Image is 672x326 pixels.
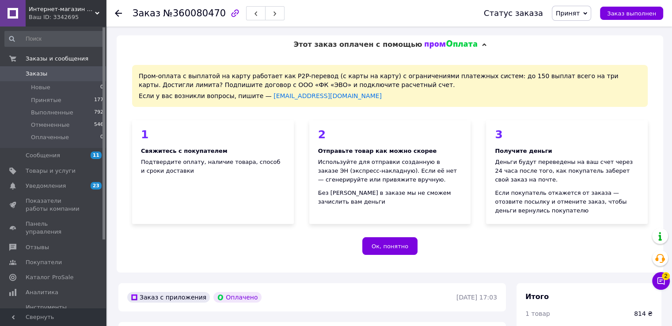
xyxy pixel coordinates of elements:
[26,258,62,266] span: Покупатели
[456,294,497,301] time: [DATE] 17:03
[213,292,261,303] div: Оплачено
[31,96,61,104] span: Принятые
[141,129,285,140] div: 1
[115,9,122,18] div: Вернуться назад
[495,189,639,215] div: Если покупатель откажется от заказа — отозвите посылку и отмените заказ, чтобы деньги вернулись п...
[31,133,69,141] span: Оплаченные
[318,148,437,154] b: Отправьте товар как можно скорее
[139,91,641,100] div: Если у вас возникли вопросы, пишите —
[127,292,210,303] div: Заказ с приложения
[100,133,103,141] span: 0
[26,55,88,63] span: Заказы и сообщения
[318,129,462,140] div: 2
[29,13,106,21] div: Ваш ID: 3342695
[556,10,580,17] span: Принят
[26,197,82,213] span: Показатели работы компании
[4,31,104,47] input: Поиск
[26,167,76,175] span: Товары и услуги
[26,152,60,159] span: Сообщения
[133,8,160,19] span: Заказ
[495,148,552,154] b: Получите деньги
[484,9,543,18] div: Статус заказа
[141,148,227,154] b: Свяжитесь с покупателем
[26,70,47,78] span: Заказы
[525,292,549,301] span: Итого
[273,92,382,99] a: [EMAIL_ADDRESS][DOMAIN_NAME]
[29,5,95,13] span: Интернет-магазин "Маленький Гонщик"
[607,10,656,17] span: Заказ выполнен
[94,121,103,129] span: 546
[495,129,639,140] div: 3
[91,182,102,190] span: 23
[662,272,670,280] span: 2
[94,109,103,117] span: 792
[91,152,102,159] span: 11
[141,158,285,175] div: Подтвердите оплату, наличие товара, способ и сроки доставки
[362,237,418,255] button: Ок, понятно
[26,243,49,251] span: Отзывы
[26,288,58,296] span: Аналитика
[26,220,82,236] span: Панель управления
[600,7,663,20] button: Заказ выполнен
[26,182,66,190] span: Уведомления
[132,65,648,107] div: Пром-оплата с выплатой на карту работает как P2P-перевод (с карты на карту) с ограничениями плате...
[293,40,422,49] span: Этот заказ оплачен с помощью
[372,243,408,250] span: Ок, понятно
[318,158,462,184] div: Используйте для отправки созданную в заказе ЭН (экспресс-накладную). Если её нет — сгенерируйте и...
[26,273,73,281] span: Каталог ProSale
[318,189,462,206] div: Без [PERSON_NAME] в заказе мы не сможем зачислить вам деньги
[634,309,653,318] div: 814 ₴
[163,8,226,19] span: №360080470
[31,109,73,117] span: Выполненные
[652,272,670,290] button: Чат с покупателем2
[31,83,50,91] span: Новые
[100,83,103,91] span: 0
[94,96,103,104] span: 177
[31,121,69,129] span: Отмененные
[525,310,550,317] span: 1 товар
[26,303,82,319] span: Инструменты вебмастера и SEO
[495,158,639,184] div: Деньги будут переведены на ваш счет через 24 часа после того, как покупатель заберет свой заказ н...
[425,40,478,49] img: evopay logo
